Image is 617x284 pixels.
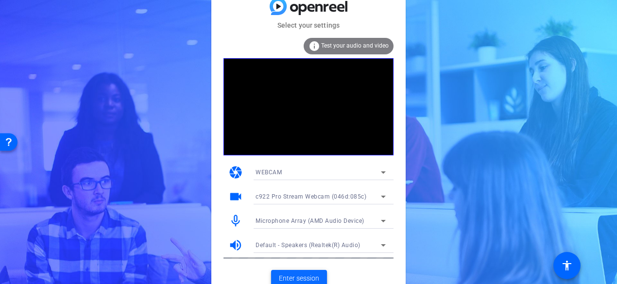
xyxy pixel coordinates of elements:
span: c922 Pro Stream Webcam (046d:085c) [256,193,366,200]
span: Test your audio and video [321,42,389,49]
mat-icon: info [308,40,320,52]
mat-icon: camera [228,165,243,180]
mat-card-subtitle: Select your settings [211,20,406,31]
mat-icon: accessibility [561,260,573,271]
span: Default - Speakers (Realtek(R) Audio) [256,242,360,249]
span: Enter session [279,273,319,284]
span: Microphone Array (AMD Audio Device) [256,217,364,224]
mat-icon: volume_up [228,238,243,252]
mat-icon: mic_none [228,214,243,228]
span: WEBCAM [256,169,282,176]
mat-icon: videocam [228,189,243,204]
